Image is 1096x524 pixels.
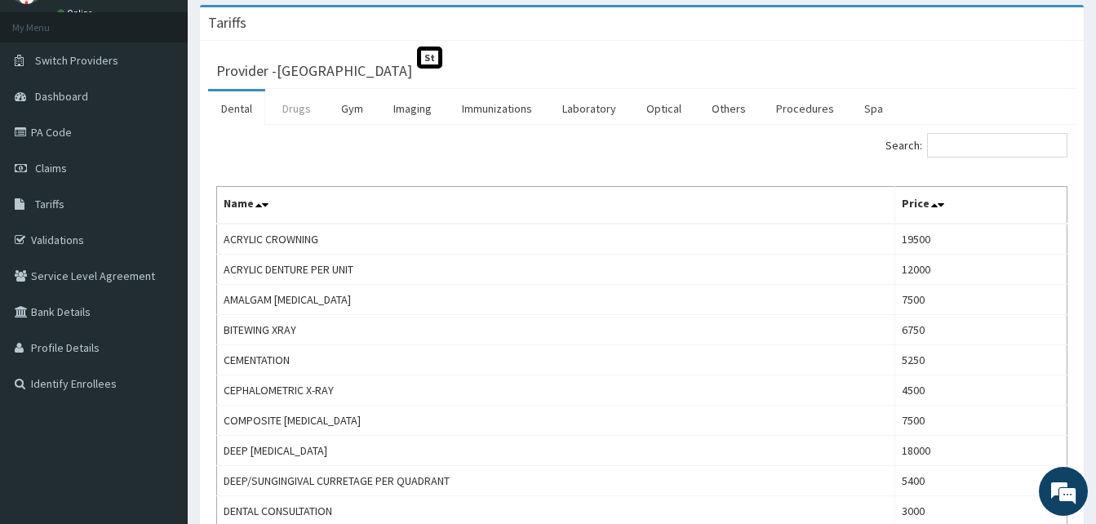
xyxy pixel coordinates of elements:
[894,436,1067,466] td: 18000
[217,255,895,285] td: ACRYLIC DENTURE PER UNIT
[35,197,64,211] span: Tariffs
[217,436,895,466] td: DEEP [MEDICAL_DATA]
[699,91,759,126] a: Others
[269,91,324,126] a: Drugs
[217,224,895,255] td: ACRYLIC CROWNING
[208,16,246,30] h3: Tariffs
[894,345,1067,375] td: 5250
[549,91,629,126] a: Laboratory
[894,466,1067,496] td: 5400
[35,161,67,175] span: Claims
[35,89,88,104] span: Dashboard
[380,91,445,126] a: Imaging
[328,91,376,126] a: Gym
[763,91,847,126] a: Procedures
[633,91,694,126] a: Optical
[894,315,1067,345] td: 6750
[217,466,895,496] td: DEEP/SUNGINGIVAL CURRETAGE PER QUADRANT
[217,315,895,345] td: BITEWING XRAY
[217,375,895,406] td: CEPHALOMETRIC X-RAY
[927,133,1067,158] input: Search:
[217,187,895,224] th: Name
[851,91,896,126] a: Spa
[35,53,118,68] span: Switch Providers
[894,285,1067,315] td: 7500
[885,133,1067,158] label: Search:
[894,406,1067,436] td: 7500
[217,406,895,436] td: COMPOSITE [MEDICAL_DATA]
[57,7,96,19] a: Online
[417,47,442,69] span: St
[894,224,1067,255] td: 19500
[449,91,545,126] a: Immunizations
[894,187,1067,224] th: Price
[217,285,895,315] td: AMALGAM [MEDICAL_DATA]
[208,91,265,126] a: Dental
[894,255,1067,285] td: 12000
[217,345,895,375] td: CEMENTATION
[894,375,1067,406] td: 4500
[216,64,412,78] h3: Provider - [GEOGRAPHIC_DATA]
